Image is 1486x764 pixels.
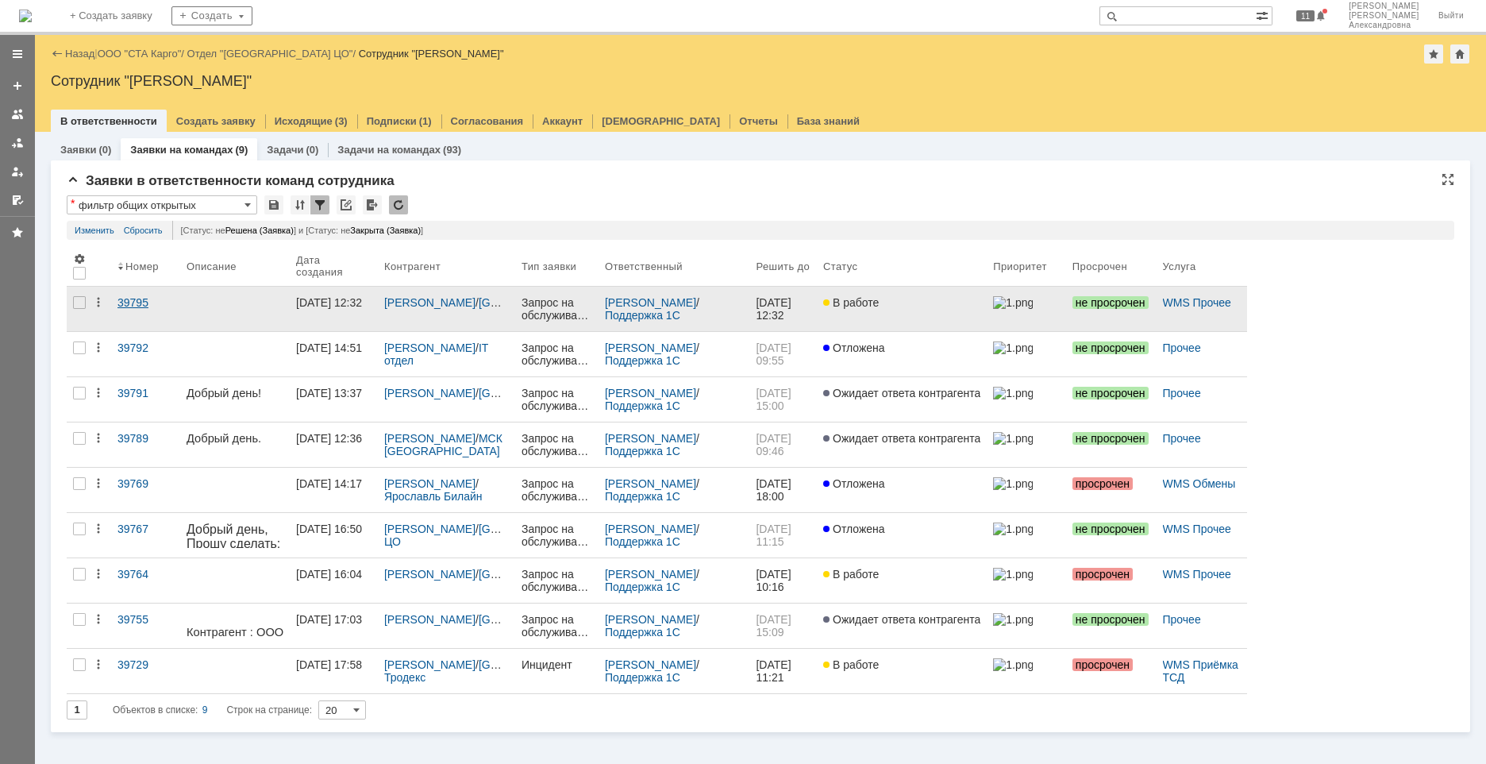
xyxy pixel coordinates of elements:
[823,341,885,354] span: Отложена
[117,432,174,445] div: 39789
[111,287,180,331] a: 39795
[1072,387,1149,399] span: не просрочен
[599,246,750,287] th: Ответственный
[515,246,599,287] th: Тип заявки
[1066,377,1157,422] a: не просрочен
[817,332,987,376] a: Отложена
[113,704,198,716] span: Объектов в списке:
[1072,613,1149,626] span: не просрочен
[384,523,475,535] a: [PERSON_NAME]
[21,257,25,269] span: -
[987,287,1066,331] a: 1.png
[605,658,744,684] div: /
[202,700,208,720] div: 9
[99,231,105,244] span: k
[111,377,180,422] a: 39791
[605,296,696,309] a: [PERSON_NAME]
[1066,468,1157,512] a: просрочен
[72,448,86,461] span: .ru
[296,477,362,490] div: [DATE] 14:17
[111,649,180,693] a: 39729
[92,432,105,445] div: Действия
[43,400,52,414] span: el
[1066,649,1157,693] a: просрочен
[384,523,598,548] a: [GEOGRAPHIC_DATA] ЦО
[73,253,86,265] span: Настройки
[993,296,1033,309] img: 1.png
[522,341,592,367] div: Запрос на обслуживание
[296,254,359,278] div: Дата создания
[993,613,1033,626] img: 1.png
[749,287,817,331] a: [DATE] 12:32
[1066,287,1157,331] a: не просрочен
[92,568,105,581] div: Действия
[267,144,303,156] a: Задачи
[605,445,680,457] a: Поддержка 1С
[1072,658,1133,671] span: просрочен
[71,198,75,209] div: Настройки списка отличаются от сохраненных в виде
[605,341,744,367] div: /
[515,649,599,693] a: Инцидент
[479,613,595,626] a: [GEOGRAPHIC_DATA]
[987,377,1066,422] a: 1.png
[756,477,794,503] span: [DATE] 18:00
[749,513,817,558] a: [DATE] 11:15
[225,226,294,235] span: Решена (Заявка)
[1163,613,1201,626] a: Прочее
[522,296,592,322] div: Запрос на обслуживание
[350,226,421,235] span: Закрыта (Заявка)
[522,568,592,593] div: Запрос на обслуживание
[49,215,52,228] span: .
[1349,21,1419,30] span: Александровна
[515,377,599,422] a: Запрос на обслуживание
[515,558,599,603] a: Запрос на обслуживание
[65,48,94,60] a: Назад
[605,477,696,490] a: [PERSON_NAME]
[117,477,174,490] div: 39769
[817,468,987,512] a: Отложена
[1349,11,1419,21] span: [PERSON_NAME]
[117,523,174,535] div: 39767
[605,387,744,412] div: /
[817,423,987,467] a: Ожидает ответа контрагента
[187,48,353,60] a: Отдел "[GEOGRAPHIC_DATA] ЦО"
[817,287,987,331] a: В работе
[111,513,180,558] a: 39767
[5,159,30,184] a: Мои заявки
[389,195,408,214] div: Обновлять список
[1450,44,1469,64] div: Сделать домашней страницей
[359,48,504,60] div: Сотрудник "[PERSON_NAME]"
[384,432,509,457] div: /
[290,246,378,287] th: Дата создания
[605,568,696,581] a: [PERSON_NAME]
[823,523,885,535] span: Отложена
[105,231,117,244] span: @
[40,400,43,414] span: .
[797,115,860,127] a: База знаний
[384,341,491,367] a: IT отдел
[1163,260,1196,272] div: Услуга
[51,73,1470,89] div: Сотрудник "[PERSON_NAME]"
[1072,477,1133,490] span: просрочен
[605,490,680,503] a: Поддержка 1С
[605,354,680,367] a: Поддержка 1С
[1157,246,1248,287] th: Услуга
[264,195,283,214] div: Сохранить вид
[1163,568,1231,581] a: WMS Прочее
[1072,432,1149,445] span: не просрочен
[58,215,70,228] span: @
[605,613,744,639] div: /
[749,377,817,422] a: [DATE] 15:00
[479,568,595,581] a: [GEOGRAPHIC_DATA]
[987,513,1066,558] a: 1.png
[1066,558,1157,603] a: просрочен
[296,658,362,671] div: [DATE] 17:58
[605,432,744,457] div: /
[756,341,794,367] span: [DATE] 09:55
[1163,432,1201,445] a: Прочее
[384,658,475,671] a: [PERSON_NAME]
[987,332,1066,376] a: 1.png
[993,341,1033,354] img: 1.png
[749,649,817,693] a: [DATE] 11:21
[987,246,1066,287] th: Приоритет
